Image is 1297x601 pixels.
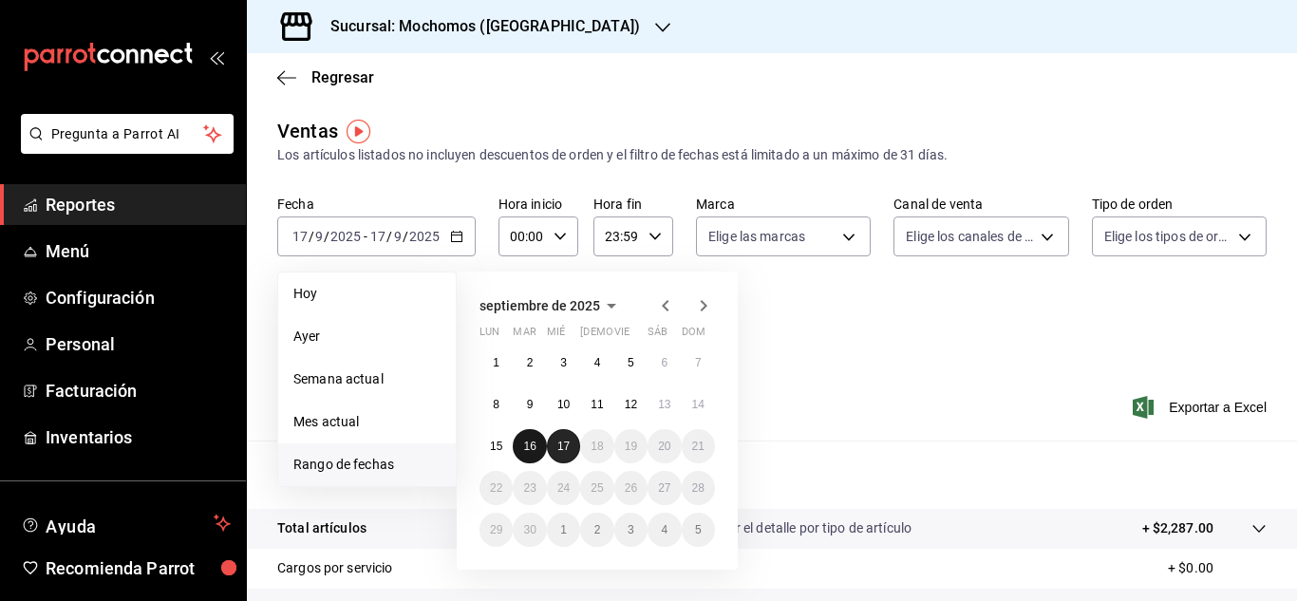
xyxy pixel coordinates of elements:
[1142,518,1213,538] p: + $2,287.00
[648,387,681,422] button: 13 de septiembre de 2025
[13,138,234,158] a: Pregunta a Parrot AI
[277,558,393,578] p: Cargos por servicio
[513,346,546,380] button: 2 de septiembre de 2025
[293,412,441,432] span: Mes actual
[560,356,567,369] abbr: 3 de septiembre de 2025
[692,440,705,453] abbr: 21 de septiembre de 2025
[403,229,408,244] span: /
[324,229,329,244] span: /
[46,512,206,535] span: Ayuda
[682,429,715,463] button: 21 de septiembre de 2025
[46,378,231,404] span: Facturación
[692,398,705,411] abbr: 14 de septiembre de 2025
[498,197,578,211] label: Hora inicio
[314,229,324,244] input: --
[628,356,634,369] abbr: 5 de septiembre de 2025
[479,346,513,380] button: 1 de septiembre de 2025
[625,440,637,453] abbr: 19 de septiembre de 2025
[51,124,204,144] span: Pregunta a Parrot AI
[682,387,715,422] button: 14 de septiembre de 2025
[614,326,630,346] abbr: viernes
[408,229,441,244] input: ----
[513,471,546,505] button: 23 de septiembre de 2025
[479,471,513,505] button: 22 de septiembre de 2025
[648,471,681,505] button: 27 de septiembre de 2025
[309,229,314,244] span: /
[393,229,403,244] input: --
[547,471,580,505] button: 24 de septiembre de 2025
[682,471,715,505] button: 28 de septiembre de 2025
[209,49,224,65] button: open_drawer_menu
[277,145,1267,165] div: Los artículos listados no incluyen descuentos de orden y el filtro de fechas está limitado a un m...
[696,197,871,211] label: Marca
[661,523,667,536] abbr: 4 de octubre de 2025
[682,513,715,547] button: 5 de octubre de 2025
[46,192,231,217] span: Reportes
[593,197,673,211] label: Hora fin
[547,387,580,422] button: 10 de septiembre de 2025
[625,398,637,411] abbr: 12 de septiembre de 2025
[547,429,580,463] button: 17 de septiembre de 2025
[527,398,534,411] abbr: 9 de septiembre de 2025
[557,398,570,411] abbr: 10 de septiembre de 2025
[1137,396,1267,419] span: Exportar a Excel
[648,513,681,547] button: 4 de octubre de 2025
[893,197,1068,211] label: Canal de venta
[490,523,502,536] abbr: 29 de septiembre de 2025
[557,440,570,453] abbr: 17 de septiembre de 2025
[594,356,601,369] abbr: 4 de septiembre de 2025
[614,429,648,463] button: 19 de septiembre de 2025
[293,327,441,347] span: Ayer
[513,513,546,547] button: 30 de septiembre de 2025
[493,356,499,369] abbr: 1 de septiembre de 2025
[523,481,536,495] abbr: 23 de septiembre de 2025
[591,440,603,453] abbr: 18 de septiembre de 2025
[523,440,536,453] abbr: 16 de septiembre de 2025
[293,455,441,475] span: Rango de fechas
[580,326,692,346] abbr: jueves
[523,523,536,536] abbr: 30 de septiembre de 2025
[628,523,634,536] abbr: 3 de octubre de 2025
[1092,197,1267,211] label: Tipo de orden
[513,326,536,346] abbr: martes
[614,513,648,547] button: 3 de octubre de 2025
[547,346,580,380] button: 3 de septiembre de 2025
[682,346,715,380] button: 7 de septiembre de 2025
[329,229,362,244] input: ----
[479,513,513,547] button: 29 de septiembre de 2025
[594,523,601,536] abbr: 2 de octubre de 2025
[580,387,613,422] button: 11 de septiembre de 2025
[46,238,231,264] span: Menú
[1104,227,1231,246] span: Elige los tipos de orden
[46,285,231,310] span: Configuración
[277,117,338,145] div: Ventas
[658,398,670,411] abbr: 13 de septiembre de 2025
[580,513,613,547] button: 2 de octubre de 2025
[547,326,565,346] abbr: miércoles
[661,356,667,369] abbr: 6 de septiembre de 2025
[692,481,705,495] abbr: 28 de septiembre de 2025
[648,326,667,346] abbr: sábado
[46,424,231,450] span: Inventarios
[490,440,502,453] abbr: 15 de septiembre de 2025
[614,471,648,505] button: 26 de septiembre de 2025
[364,229,367,244] span: -
[682,326,705,346] abbr: domingo
[490,481,502,495] abbr: 22 de septiembre de 2025
[527,356,534,369] abbr: 2 de septiembre de 2025
[347,120,370,143] img: Tooltip marker
[1168,558,1267,578] p: + $0.00
[479,387,513,422] button: 8 de septiembre de 2025
[386,229,392,244] span: /
[369,229,386,244] input: --
[580,346,613,380] button: 4 de septiembre de 2025
[291,229,309,244] input: --
[695,523,702,536] abbr: 5 de octubre de 2025
[479,298,600,313] span: septiembre de 2025
[560,523,567,536] abbr: 1 de octubre de 2025
[580,471,613,505] button: 25 de septiembre de 2025
[614,387,648,422] button: 12 de septiembre de 2025
[648,346,681,380] button: 6 de septiembre de 2025
[46,331,231,357] span: Personal
[513,387,546,422] button: 9 de septiembre de 2025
